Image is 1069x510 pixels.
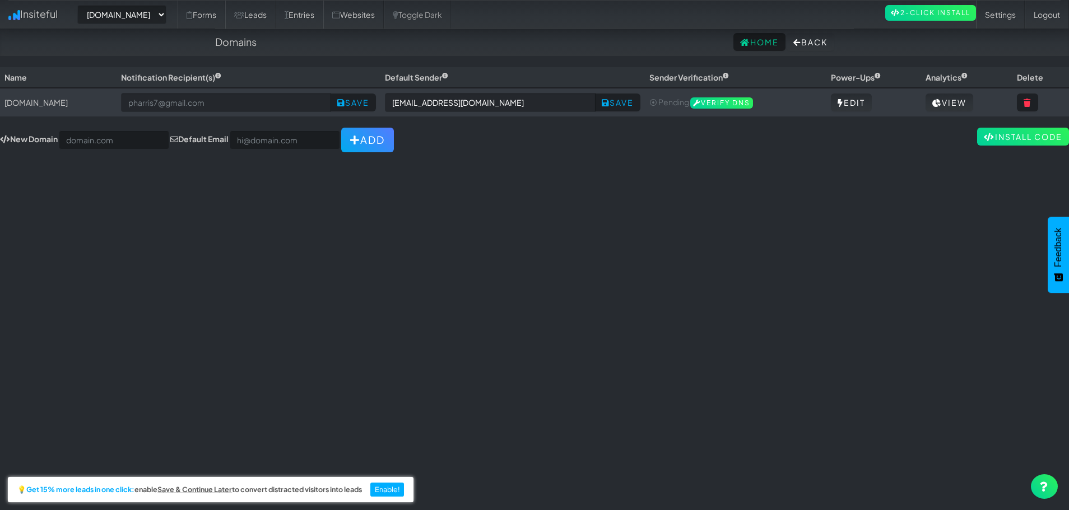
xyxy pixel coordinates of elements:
[831,72,881,82] span: Power-Ups
[230,130,340,149] input: hi@domain.com
[323,1,384,29] a: Websites
[215,36,257,48] h4: Domains
[733,33,786,51] a: Home
[17,486,362,494] h2: 💡 enable to convert distracted visitors into leads
[8,10,20,20] img: icon.png
[1012,67,1069,88] th: Delete
[26,486,134,494] strong: Get 15% more leads in one click:
[157,486,232,494] a: Save & Continue Later
[690,97,753,107] a: Verify DNS
[385,93,596,112] input: hi@example.com
[157,485,232,494] u: Save & Continue Later
[384,1,451,29] a: Toggle Dark
[341,128,394,152] button: Add
[690,97,753,109] span: Verify DNS
[331,93,376,111] button: Save
[121,72,221,82] span: Notification Recipient(s)
[831,93,872,111] a: Edit
[1053,228,1063,267] span: Feedback
[59,130,169,149] input: domain.com
[976,1,1025,29] a: Settings
[121,93,332,112] input: pharris7@gmail.com
[649,72,729,82] span: Sender Verification
[225,1,276,29] a: Leads
[649,97,689,107] span: ⦿ Pending
[1025,1,1069,29] a: Logout
[1048,217,1069,293] button: Feedback - Show survey
[276,1,323,29] a: Entries
[178,1,225,29] a: Forms
[595,93,640,111] button: Save
[977,128,1069,146] a: Install Code
[170,133,229,144] label: Default Email
[926,72,968,82] span: Analytics
[385,72,448,82] span: Default Sender
[926,93,973,111] a: View
[787,33,834,51] button: Back
[885,5,976,21] a: 2-Click Install
[370,483,405,497] button: Enable!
